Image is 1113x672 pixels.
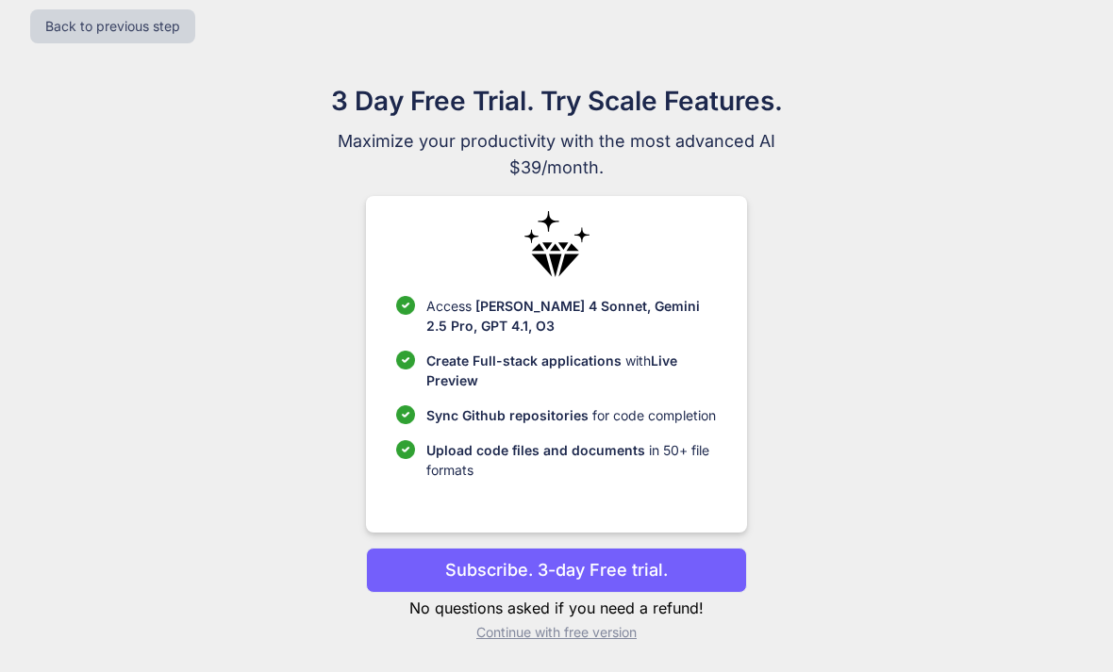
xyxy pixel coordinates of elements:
img: checklist [396,440,415,459]
span: $39/month. [240,155,873,181]
h1: 3 Day Free Trial. Try Scale Features. [240,81,873,121]
span: Upload code files and documents [426,442,645,458]
p: for code completion [426,405,716,425]
span: [PERSON_NAME] 4 Sonnet, Gemini 2.5 Pro, GPT 4.1, O3 [426,298,700,334]
p: with [426,351,716,390]
img: checklist [396,296,415,315]
span: Create Full-stack applications [426,352,625,369]
p: Continue with free version [366,623,746,642]
span: Sync Github repositories [426,407,589,423]
button: Subscribe. 3-day Free trial. [366,548,746,593]
img: checklist [396,351,415,369]
p: Subscribe. 3-day Free trial. [445,557,668,582]
img: checklist [396,405,415,424]
p: in 50+ file formats [426,440,716,480]
p: Access [426,296,716,336]
span: Maximize your productivity with the most advanced AI [240,128,873,155]
p: No questions asked if you need a refund! [366,597,746,619]
button: Back to previous step [30,9,195,43]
